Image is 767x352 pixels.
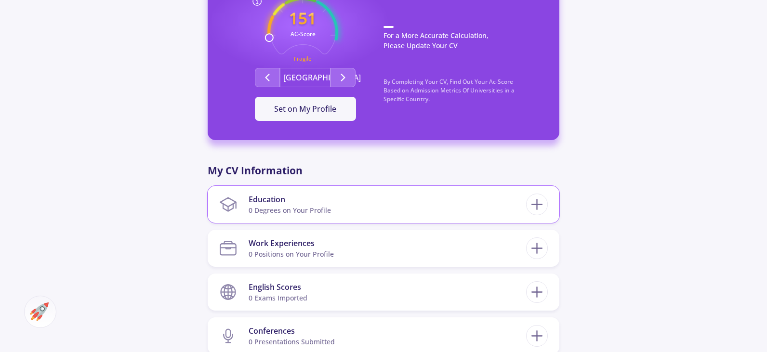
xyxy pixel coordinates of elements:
[294,55,312,63] text: Fragile
[249,293,307,303] div: 0 exams imported
[249,237,334,249] div: Work Experiences
[30,302,49,321] img: ac-market
[227,68,383,87] div: Second group
[255,97,356,121] button: Set on My Profile
[291,30,316,38] text: AC-Score
[280,68,331,87] button: [GEOGRAPHIC_DATA]
[249,325,335,337] div: Conferences
[249,249,334,259] div: 0 Positions on Your Profile
[249,205,331,215] div: 0 Degrees on Your Profile
[249,194,331,205] div: Education
[383,78,540,113] p: By Completing Your CV, Find Out Your Ac-Score Based on Admission Metrics Of Universities in a Spe...
[274,104,336,114] span: Set on My Profile
[289,7,317,29] text: 151
[383,26,540,60] p: For a More Accurate Calculation, Please Update Your CV
[249,281,307,293] div: English Scores
[208,163,559,179] p: My CV Information
[249,337,335,347] div: 0 presentations submitted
